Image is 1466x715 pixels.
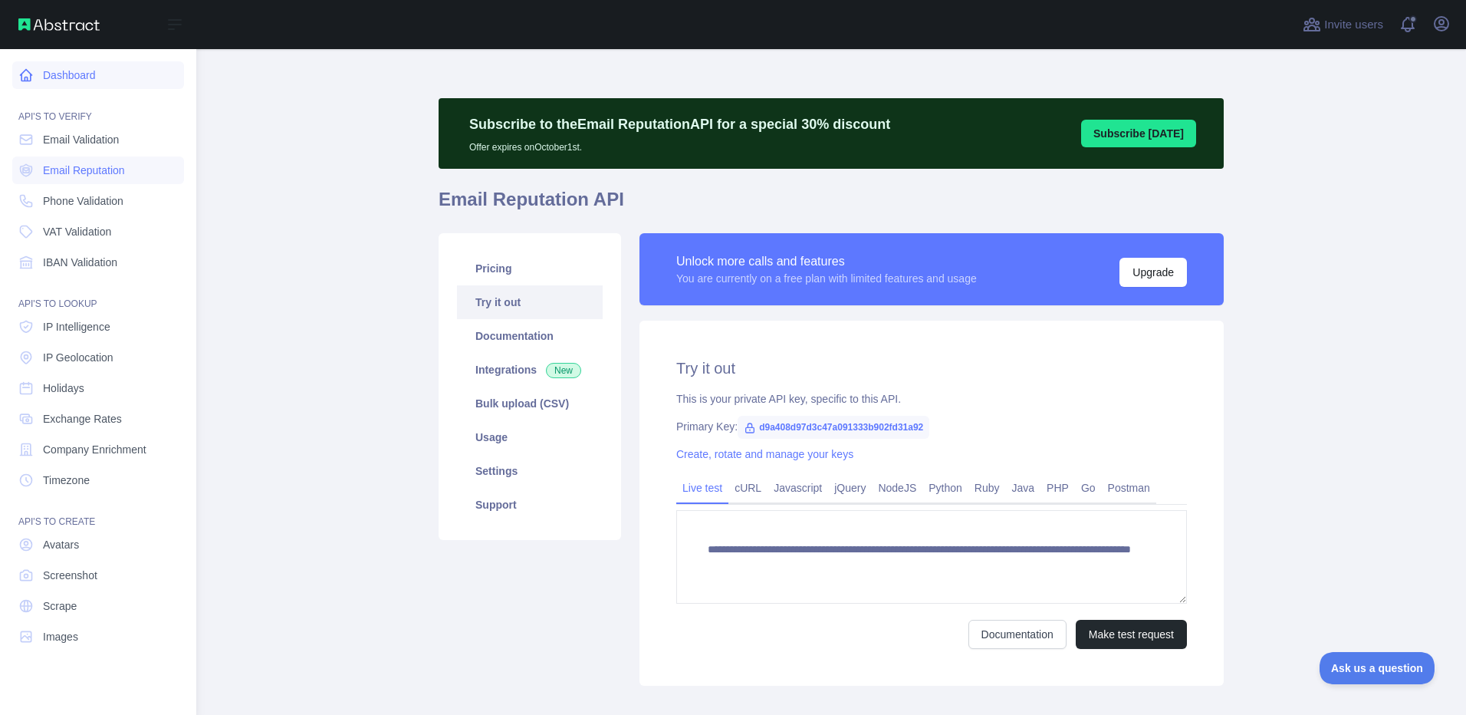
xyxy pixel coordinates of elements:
[43,473,90,488] span: Timezone
[1076,620,1187,649] button: Make test request
[1320,652,1435,684] iframe: Toggle Customer Support
[43,629,78,644] span: Images
[457,454,603,488] a: Settings
[828,476,872,500] a: jQuery
[43,350,113,365] span: IP Geolocation
[43,224,111,239] span: VAT Validation
[1081,120,1196,147] button: Subscribe [DATE]
[439,187,1224,224] h1: Email Reputation API
[43,255,117,270] span: IBAN Validation
[728,476,768,500] a: cURL
[12,313,184,341] a: IP Intelligence
[12,436,184,463] a: Company Enrichment
[12,497,184,528] div: API'S TO CREATE
[12,344,184,371] a: IP Geolocation
[1324,16,1383,34] span: Invite users
[457,488,603,522] a: Support
[43,163,125,178] span: Email Reputation
[43,132,119,147] span: Email Validation
[922,476,968,500] a: Python
[12,405,184,433] a: Exchange Rates
[43,381,84,396] span: Holidays
[12,92,184,123] div: API'S TO VERIFY
[43,442,146,457] span: Company Enrichment
[469,135,890,153] p: Offer expires on October 1st.
[12,374,184,402] a: Holidays
[12,592,184,620] a: Scrape
[43,411,122,427] span: Exchange Rates
[18,18,100,31] img: Abstract API
[12,562,184,589] a: Screenshot
[457,420,603,454] a: Usage
[12,249,184,276] a: IBAN Validation
[12,61,184,89] a: Dashboard
[872,476,922,500] a: NodeJS
[1102,476,1156,500] a: Postman
[676,357,1187,379] h2: Try it out
[1075,476,1102,500] a: Go
[1300,12,1386,37] button: Invite users
[968,620,1067,649] a: Documentation
[457,252,603,285] a: Pricing
[546,363,581,378] span: New
[12,187,184,215] a: Phone Validation
[768,476,828,500] a: Javascript
[43,537,79,552] span: Avatars
[676,419,1187,434] div: Primary Key:
[12,531,184,558] a: Avatars
[43,319,110,334] span: IP Intelligence
[457,387,603,420] a: Bulk upload (CSV)
[43,568,97,583] span: Screenshot
[12,218,184,245] a: VAT Validation
[12,623,184,651] a: Images
[676,448,853,460] a: Create, rotate and manage your keys
[12,126,184,153] a: Email Validation
[469,114,890,135] p: Subscribe to the Email Reputation API for a special 30 % discount
[457,319,603,353] a: Documentation
[43,598,77,614] span: Scrape
[1006,476,1041,500] a: Java
[43,193,123,209] span: Phone Validation
[457,285,603,319] a: Try it out
[12,466,184,494] a: Timezone
[968,476,1006,500] a: Ruby
[457,353,603,387] a: Integrations New
[12,279,184,310] div: API'S TO LOOKUP
[676,476,728,500] a: Live test
[676,391,1187,407] div: This is your private API key, specific to this API.
[676,271,977,286] div: You are currently on a free plan with limited features and usage
[738,416,929,439] span: d9a408d97d3c47a091333b902fd31a92
[12,157,184,184] a: Email Reputation
[1040,476,1075,500] a: PHP
[1119,258,1187,287] button: Upgrade
[676,252,977,271] div: Unlock more calls and features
